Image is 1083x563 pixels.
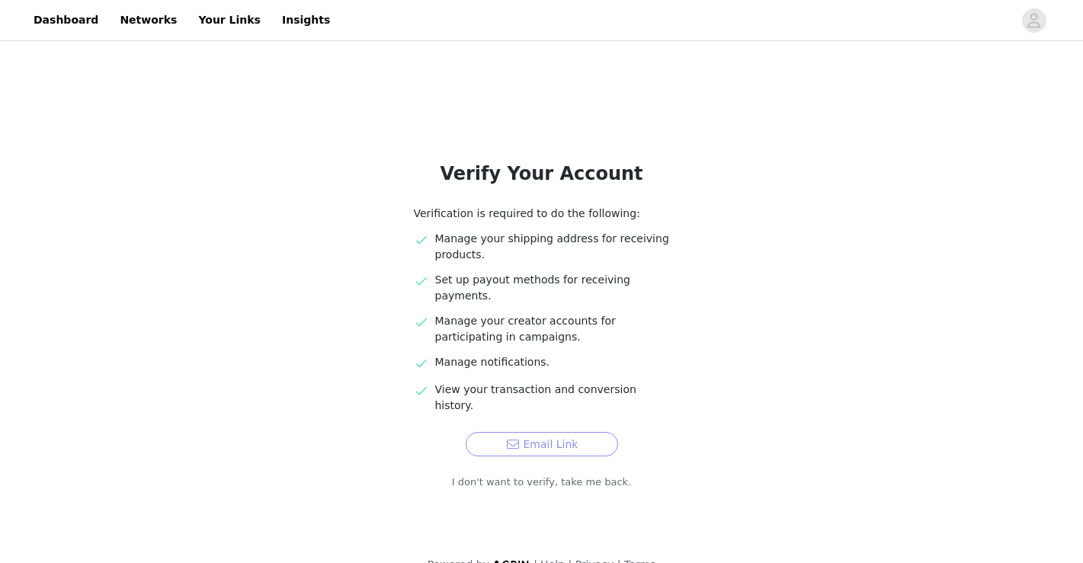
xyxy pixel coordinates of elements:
[452,475,632,490] a: I don't want to verify, take me back.
[24,3,107,37] a: Dashboard
[435,231,670,263] p: Manage your shipping address for receiving products.
[435,313,670,345] p: Manage your creator accounts for participating in campaigns.
[466,432,618,456] button: Email Link
[377,160,707,187] h1: Verify Your Account
[435,354,670,370] p: Manage notifications.
[1027,8,1041,33] div: avatar
[273,3,339,37] a: Insights
[111,3,186,37] a: Networks
[435,272,670,304] p: Set up payout methods for receiving payments.
[414,206,670,222] p: Verification is required to do the following:
[435,382,670,414] p: View your transaction and conversion history.
[189,3,270,37] a: Your Links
